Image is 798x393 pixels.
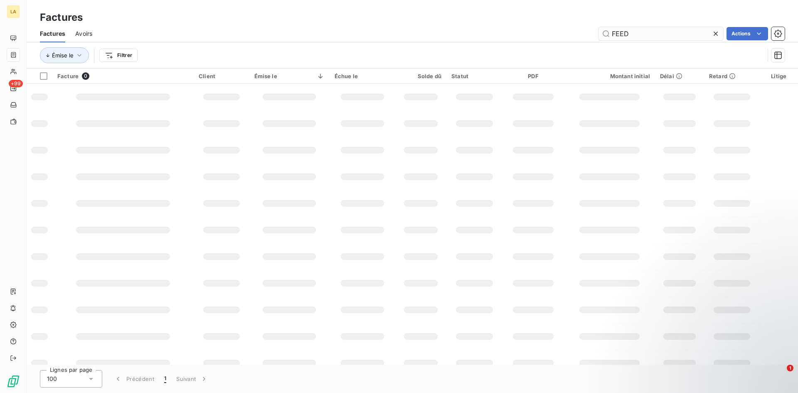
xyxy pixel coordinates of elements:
[632,312,798,371] iframe: Intercom notifications message
[400,73,441,79] div: Solde dû
[40,47,89,63] button: Émise le
[57,73,79,79] span: Facture
[164,375,166,383] span: 1
[727,27,768,40] button: Actions
[660,73,699,79] div: Délai
[171,370,213,388] button: Suivant
[709,73,754,79] div: Retard
[9,80,23,87] span: +99
[7,375,20,388] img: Logo LeanPay
[598,27,723,40] input: Rechercher
[82,72,89,80] span: 0
[40,30,65,38] span: Factures
[52,52,74,59] span: Émise le
[109,370,159,388] button: Précédent
[159,370,171,388] button: 1
[7,5,20,18] div: LA
[99,49,138,62] button: Filtrer
[199,73,244,79] div: Client
[507,73,559,79] div: PDF
[40,10,83,25] h3: Factures
[451,73,498,79] div: Statut
[47,375,57,383] span: 100
[764,73,793,79] div: Litige
[254,73,325,79] div: Émise le
[335,73,390,79] div: Échue le
[770,365,790,385] iframe: Intercom live chat
[569,73,650,79] div: Montant initial
[75,30,92,38] span: Avoirs
[787,365,793,371] span: 1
